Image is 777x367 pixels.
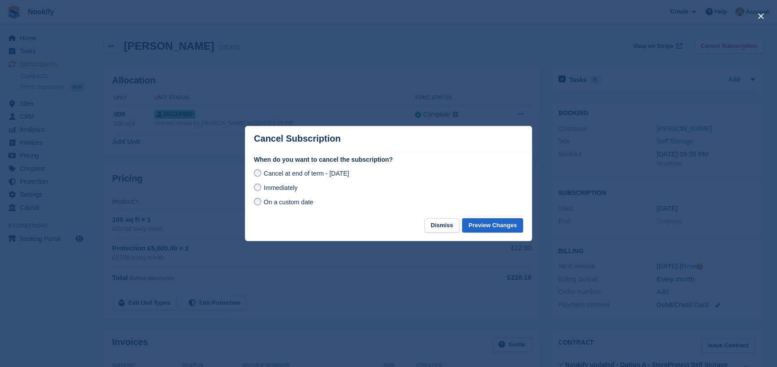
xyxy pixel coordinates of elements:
[254,134,340,144] p: Cancel Subscription
[254,184,261,191] input: Immediately
[264,199,314,206] span: On a custom date
[254,198,261,205] input: On a custom date
[254,155,523,164] label: When do you want to cancel the subscription?
[264,170,349,177] span: Cancel at end of term - [DATE]
[264,184,297,191] span: Immediately
[462,218,523,233] button: Preview Changes
[754,9,768,23] button: close
[424,218,459,233] button: Dismiss
[254,169,261,177] input: Cancel at end of term - [DATE]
